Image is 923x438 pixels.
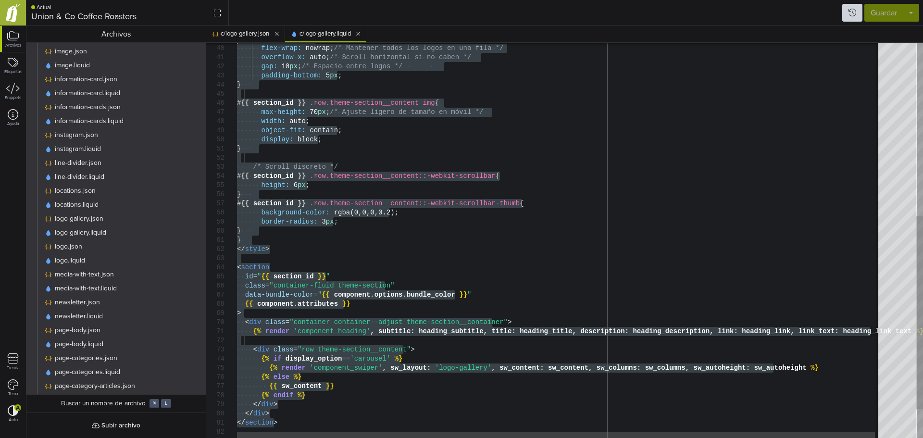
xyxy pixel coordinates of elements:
button: page-category-articles.liquid [42,393,198,407]
span: = [313,291,317,299]
span: , [366,209,370,216]
div: 71 [206,327,225,336]
div: 73 [206,345,225,354]
div: 43 [206,71,225,80]
span: section_id [253,172,293,180]
span: ; [306,117,310,125]
span: nowrap [306,44,330,52]
span: "container-fluid theme-section" [269,282,394,289]
button: information-cards.json [42,100,198,114]
div: 40 [206,44,225,53]
span: px [298,181,306,189]
div: 50 [206,135,225,144]
span: section [241,263,269,271]
span: }} [459,291,467,299]
span: auto [289,117,306,125]
span: information-cards.liquid [55,117,124,125]
span: = [265,282,269,289]
div: 64 [206,263,225,272]
span: auto [310,53,326,61]
span: ; [395,209,399,216]
span: {% [269,364,277,372]
span: sw_content, [548,364,592,372]
span: div [261,400,273,408]
span: ; [298,63,301,70]
div: Actual [31,5,136,11]
small: Snippets [5,96,21,100]
span: 6 [293,181,297,189]
span: {% [253,327,261,335]
div: 68 [206,300,225,309]
div: 60 [206,226,225,236]
span: attributes [298,300,338,308]
div: 67 [206,290,225,300]
span: , [491,364,495,372]
button: information-card.json [42,73,198,86]
span: 'logo-gallery' [435,364,492,372]
span: " [467,291,471,299]
span: overflow-x: [261,53,305,61]
span: flex-wrap: [261,44,301,52]
span: /* Scroll discreto */ [253,163,337,171]
div: 58 [206,208,225,217]
span: class [273,346,293,353]
div: 62 [206,245,225,254]
span: description: [580,327,629,335]
div: 80 [206,409,225,418]
span: }} [298,200,306,207]
div: 54 [206,172,225,181]
span: }} [326,382,334,390]
span: page-category-articles.json [55,382,135,390]
span: = [286,318,289,326]
span: 'component_swiper' [310,364,382,372]
span: options [374,291,403,299]
span: section_id [273,273,313,280]
span: newsletter.liquid [55,312,103,321]
span: endif [273,391,293,399]
span: ; [318,136,322,143]
div: 75 [206,363,225,373]
button: Buscar un nombre de archivo⌘L [26,395,206,412]
div: 81 [206,418,225,427]
span: 3 [322,218,325,225]
span: </ [253,400,261,408]
button: line-divider.json [42,156,198,170]
button: instagram.json [42,128,198,142]
span: logo-gallery.json [55,214,103,223]
span: %} [298,391,306,399]
span: %} [293,373,301,381]
span: image.liquid [55,61,90,70]
span: { [435,99,439,107]
span: {{ [322,291,330,299]
span: } [237,190,241,198]
button: c/logo-gallery.liquid [285,26,366,42]
span: 0 [370,209,374,216]
span: > [237,309,241,317]
span: c/logo-gallery.json [221,29,269,39]
span: newsletter.json [55,298,100,307]
span: sw_autoheight [754,364,806,372]
span: = [253,273,257,280]
span: sw_columns, [645,364,689,372]
button: line-divider.liquid [42,170,198,184]
span: # [237,99,241,107]
span: line-divider.json [55,159,101,167]
kbd: L [161,399,171,408]
div: 65 [206,272,225,281]
span: /* Espacio entre logos */ [301,63,402,70]
span: /* Ajuste ligero de tamaño en móvil */ [330,108,483,116]
span: }} [298,172,306,180]
button: c/logo-gallery.json [206,26,285,42]
button: newsletter.liquid [42,310,198,323]
span: component [334,291,370,299]
div: 44 [206,80,225,89]
span: px [330,72,338,79]
span: , [382,364,386,372]
span: Subir archivo [101,421,140,430]
span: px [318,108,326,116]
span: , [374,209,378,216]
span: Buscar un nombre de archivo [61,399,146,408]
div: 79 [206,400,225,409]
span: {{ [261,273,269,280]
span: {% [261,391,269,399]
